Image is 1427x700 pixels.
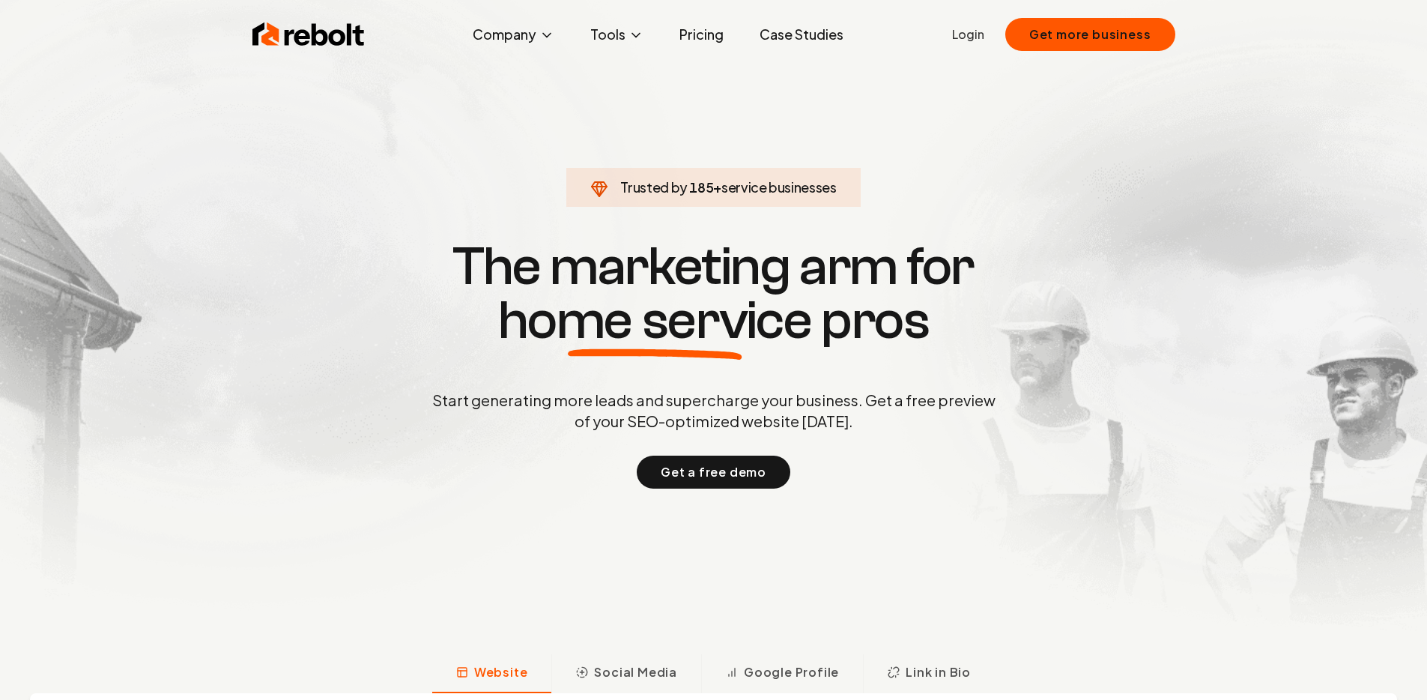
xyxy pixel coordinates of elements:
button: Get more business [1005,18,1175,51]
span: Google Profile [744,663,839,681]
span: Social Media [594,663,677,681]
button: Company [461,19,566,49]
button: Tools [578,19,655,49]
img: Rebolt Logo [252,19,365,49]
button: Link in Bio [863,654,995,693]
button: Get a free demo [637,456,790,489]
button: Social Media [551,654,701,693]
a: Case Studies [748,19,855,49]
span: Link in Bio [906,663,971,681]
span: Trusted by [620,178,687,196]
span: home service [498,294,812,348]
span: + [713,178,721,196]
a: Pricing [667,19,736,49]
p: Start generating more leads and supercharge your business. Get a free preview of your SEO-optimiz... [429,390,999,432]
span: 185 [689,177,713,198]
span: Website [474,663,528,681]
button: Website [432,654,552,693]
a: Login [952,25,984,43]
button: Google Profile [701,654,863,693]
h1: The marketing arm for pros [354,240,1073,348]
span: service businesses [721,178,837,196]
